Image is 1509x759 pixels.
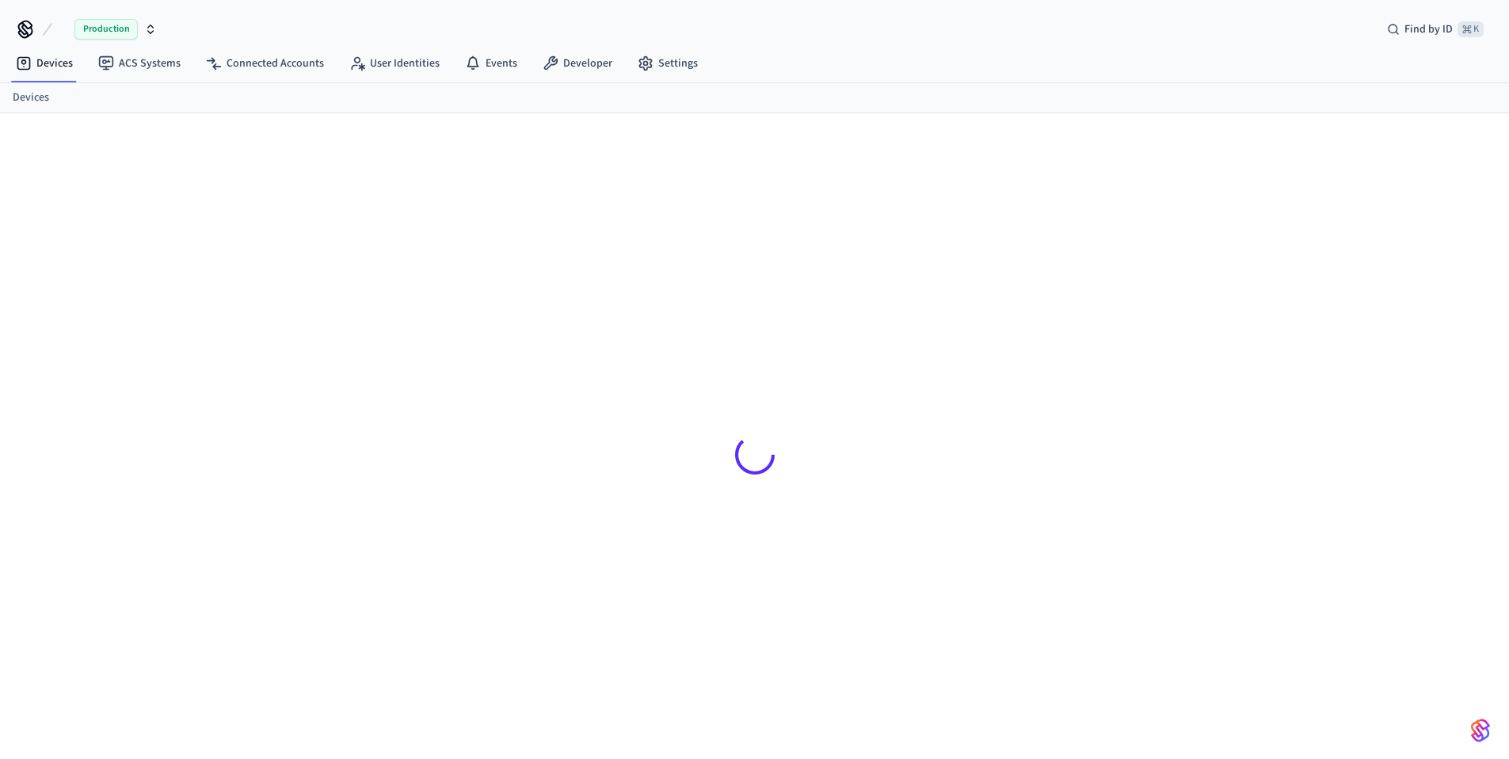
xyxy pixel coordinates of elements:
a: User Identities [337,49,452,78]
a: Settings [625,49,711,78]
a: Developer [530,49,625,78]
span: ⌘ K [1458,21,1484,37]
span: Production [74,19,138,40]
img: SeamLogoGradient.69752ec5.svg [1471,718,1490,743]
a: Devices [13,90,49,106]
div: Find by ID⌘ K [1374,15,1496,44]
a: Events [452,49,530,78]
span: Find by ID [1404,21,1453,37]
a: ACS Systems [86,49,193,78]
a: Connected Accounts [193,49,337,78]
a: Devices [3,49,86,78]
